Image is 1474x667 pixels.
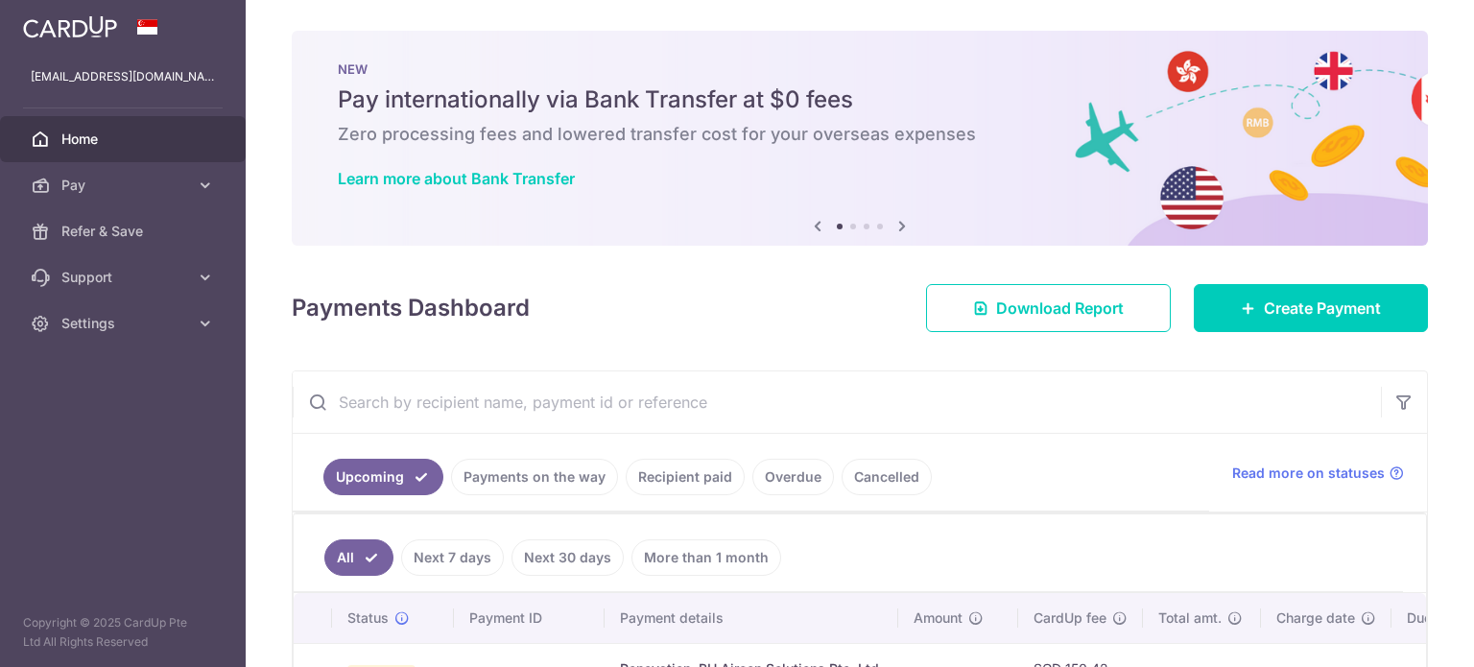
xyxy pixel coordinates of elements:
span: Download Report [996,297,1124,320]
a: All [324,539,393,576]
span: Refer & Save [61,222,188,241]
span: Status [347,608,389,628]
span: Total amt. [1158,608,1222,628]
a: Cancelled [842,459,932,495]
a: Payments on the way [451,459,618,495]
span: Settings [61,314,188,333]
th: Payment ID [454,593,605,643]
span: Read more on statuses [1232,464,1385,483]
input: Search by recipient name, payment id or reference [293,371,1381,433]
a: More than 1 month [631,539,781,576]
img: CardUp [23,15,117,38]
a: Download Report [926,284,1171,332]
a: Overdue [752,459,834,495]
span: CardUp fee [1034,608,1106,628]
span: Home [61,130,188,149]
th: Payment details [605,593,898,643]
a: Next 30 days [511,539,624,576]
span: Support [61,268,188,287]
a: Next 7 days [401,539,504,576]
h4: Payments Dashboard [292,291,530,325]
p: NEW [338,61,1382,77]
h6: Zero processing fees and lowered transfer cost for your overseas expenses [338,123,1382,146]
span: Amount [914,608,963,628]
span: Due date [1407,608,1464,628]
img: Bank transfer banner [292,31,1428,246]
a: Recipient paid [626,459,745,495]
a: Learn more about Bank Transfer [338,169,575,188]
a: Read more on statuses [1232,464,1404,483]
h5: Pay internationally via Bank Transfer at $0 fees [338,84,1382,115]
span: Charge date [1276,608,1355,628]
a: Upcoming [323,459,443,495]
p: [EMAIL_ADDRESS][DOMAIN_NAME] [31,67,215,86]
span: Pay [61,176,188,195]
